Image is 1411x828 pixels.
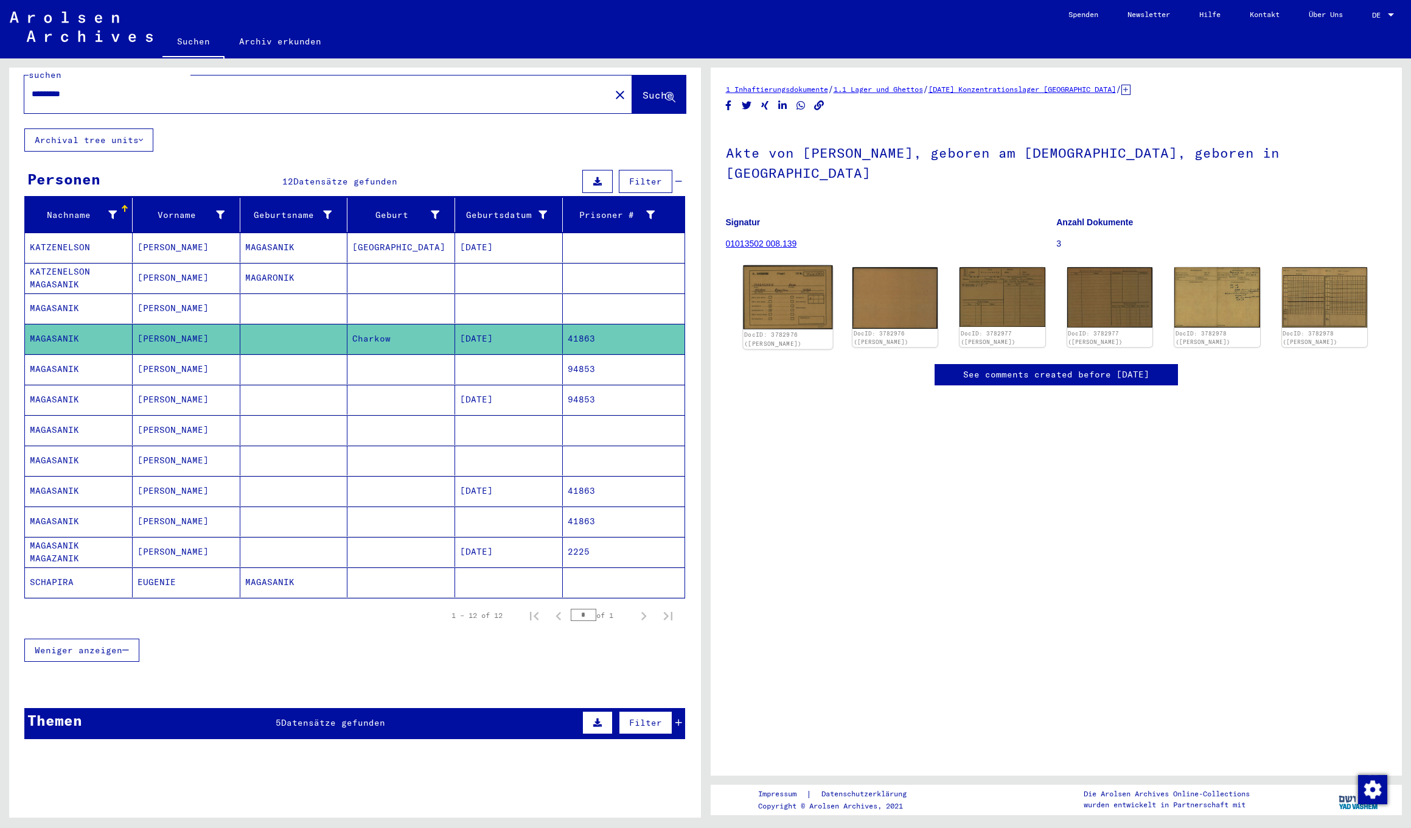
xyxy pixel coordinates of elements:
span: Datensätze gefunden [293,176,397,187]
a: DocID: 3782977 ([PERSON_NAME]) [961,330,1016,345]
span: Suche [643,89,673,101]
mat-cell: [GEOGRAPHIC_DATA] [347,233,455,262]
span: / [1116,83,1121,94]
div: Nachname [30,209,117,222]
mat-cell: MAGASANIK [25,324,133,354]
p: 3 [1056,237,1387,250]
div: 1 – 12 of 12 [451,610,503,621]
div: Geburtsname [245,209,332,222]
div: of 1 [571,609,632,621]
mat-cell: MAGASANIK [25,293,133,323]
span: / [828,83,834,94]
button: First page [522,603,546,628]
a: DocID: 3782977 ([PERSON_NAME]) [1068,330,1123,345]
img: 001.jpg [960,267,1045,327]
a: DocID: 3782976 ([PERSON_NAME]) [854,330,908,345]
mat-cell: [DATE] [455,233,563,262]
div: | [758,788,921,801]
button: Filter [619,711,672,734]
a: 1.1 Lager und Ghettos [834,85,923,94]
img: 001.jpg [1174,267,1259,328]
mat-cell: 94853 [563,354,685,384]
mat-cell: 41863 [563,324,685,354]
mat-header-cell: Geburt‏ [347,198,455,232]
mat-header-cell: Nachname [25,198,133,232]
mat-cell: [DATE] [455,537,563,567]
button: Share on LinkedIn [776,98,789,113]
a: See comments created before [DATE] [963,368,1149,381]
h1: Akte von [PERSON_NAME], geboren am [DEMOGRAPHIC_DATA], geboren in [GEOGRAPHIC_DATA] [726,125,1387,198]
img: Zustimmung ändern [1358,775,1387,804]
mat-cell: [PERSON_NAME] [133,293,240,323]
button: Share on Facebook [722,98,735,113]
mat-cell: 41863 [563,507,685,536]
button: Last page [656,603,680,628]
button: Copy link [813,98,826,113]
div: Vorname [138,209,225,222]
mat-icon: close [613,88,627,102]
mat-header-cell: Geburtsname [240,198,348,232]
mat-cell: SCHAPIRA [25,567,133,597]
mat-cell: [PERSON_NAME] [133,476,240,506]
a: DocID: 3782976 ([PERSON_NAME]) [744,331,802,347]
span: Filter [629,176,662,187]
mat-cell: MAGASANIK [25,446,133,475]
mat-cell: [DATE] [455,324,563,354]
button: Suche [632,75,686,113]
mat-cell: [DATE] [455,385,563,415]
span: DE [1372,11,1385,19]
a: Archiv erkunden [225,27,336,56]
mat-cell: [PERSON_NAME] [133,324,240,354]
mat-cell: [PERSON_NAME] [133,385,240,415]
span: / [923,83,928,94]
button: Clear [608,82,632,107]
img: yv_logo.png [1336,784,1382,815]
div: Zustimmung ändern [1357,774,1387,804]
div: Themen [27,709,82,731]
a: [DATE] Konzentrationslager [GEOGRAPHIC_DATA] [928,85,1116,94]
mat-cell: [DATE] [455,476,563,506]
mat-cell: [PERSON_NAME] [133,537,240,567]
button: Share on WhatsApp [795,98,807,113]
a: Impressum [758,788,806,801]
mat-cell: MAGASANIK [25,476,133,506]
mat-cell: MAGASANIK [25,385,133,415]
div: Vorname [138,205,240,225]
b: Anzahl Dokumente [1056,217,1133,227]
mat-cell: MAGARONIK [240,263,348,293]
mat-cell: EUGENIE [133,567,240,597]
p: Copyright © Arolsen Archives, 2021 [758,801,921,812]
img: 002.jpg [1282,267,1367,328]
button: Archival tree units [24,128,153,152]
div: Geburt‏ [352,205,455,225]
button: Previous page [546,603,571,628]
mat-cell: KATZENELSON [25,233,133,262]
mat-cell: [PERSON_NAME] [133,507,240,536]
mat-cell: MAGASANIK [25,354,133,384]
mat-cell: Charkow [347,324,455,354]
span: Datensätze gefunden [281,717,385,728]
mat-cell: MAGASANIK MAGAZANIK [25,537,133,567]
a: Datenschutzerklärung [812,788,921,801]
img: Arolsen_neg.svg [10,12,153,42]
mat-cell: 2225 [563,537,685,567]
div: Prisoner # [568,209,655,222]
span: Weniger anzeigen [35,645,122,656]
p: Die Arolsen Archives Online-Collections [1084,788,1250,799]
img: 002.jpg [852,267,938,328]
div: Prisoner # [568,205,670,225]
span: 5 [276,717,281,728]
div: Geburt‏ [352,209,439,222]
mat-cell: 94853 [563,385,685,415]
div: Geburtsdatum [460,205,562,225]
mat-cell: [PERSON_NAME] [133,233,240,262]
mat-header-cell: Vorname [133,198,240,232]
mat-cell: MAGASANIK [240,233,348,262]
p: wurden entwickelt in Partnerschaft mit [1084,799,1250,810]
mat-cell: 41863 [563,476,685,506]
div: Personen [27,168,100,190]
mat-header-cell: Prisoner # [563,198,685,232]
div: Geburtsname [245,205,347,225]
button: Share on Xing [759,98,772,113]
mat-cell: [PERSON_NAME] [133,415,240,445]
